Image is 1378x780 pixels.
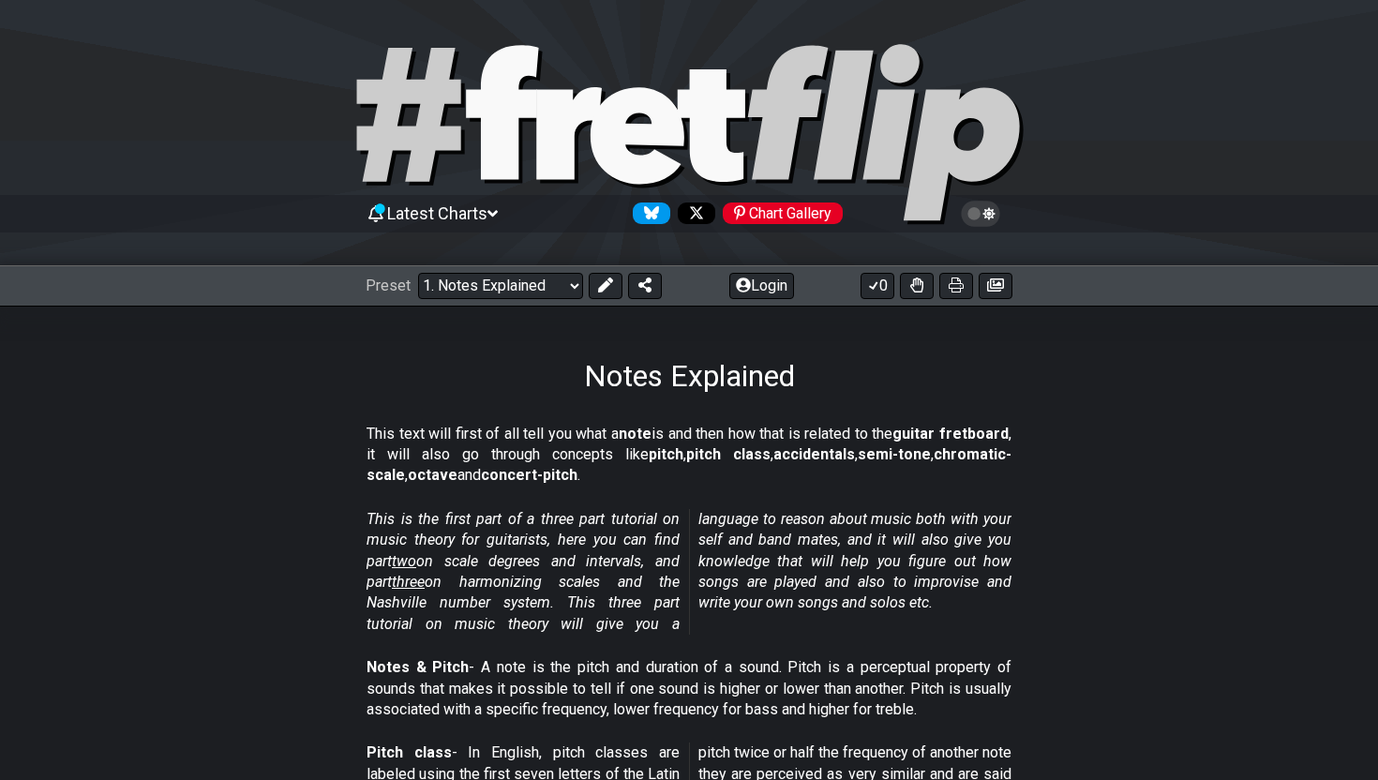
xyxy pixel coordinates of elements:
strong: semi-tone [858,445,931,463]
strong: Notes & Pitch [367,658,469,676]
h1: Notes Explained [584,358,795,394]
button: Print [939,273,973,299]
button: Login [729,273,794,299]
a: #fretflip at Pinterest [715,202,843,224]
span: two [392,552,416,570]
button: Share Preset [628,273,662,299]
em: This is the first part of a three part tutorial on music theory for guitarists, here you can find... [367,510,1011,633]
strong: concert-pitch [481,466,577,484]
button: Create image [979,273,1012,299]
select: Preset [418,273,583,299]
button: Edit Preset [589,273,622,299]
span: three [392,573,425,591]
strong: octave [408,466,457,484]
strong: note [619,425,652,442]
a: Follow #fretflip at Bluesky [625,202,670,224]
p: - A note is the pitch and duration of a sound. Pitch is a perceptual property of sounds that make... [367,657,1011,720]
button: 0 [861,273,894,299]
strong: pitch [649,445,683,463]
div: Chart Gallery [723,202,843,224]
button: Toggle Dexterity for all fretkits [900,273,934,299]
span: Latest Charts [387,203,487,223]
strong: accidentals [773,445,855,463]
p: This text will first of all tell you what a is and then how that is related to the , it will also... [367,424,1011,487]
strong: Pitch class [367,743,452,761]
span: Toggle light / dark theme [970,205,992,222]
a: Follow #fretflip at X [670,202,715,224]
strong: pitch class [686,445,771,463]
span: Preset [366,277,411,294]
strong: guitar fretboard [892,425,1009,442]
